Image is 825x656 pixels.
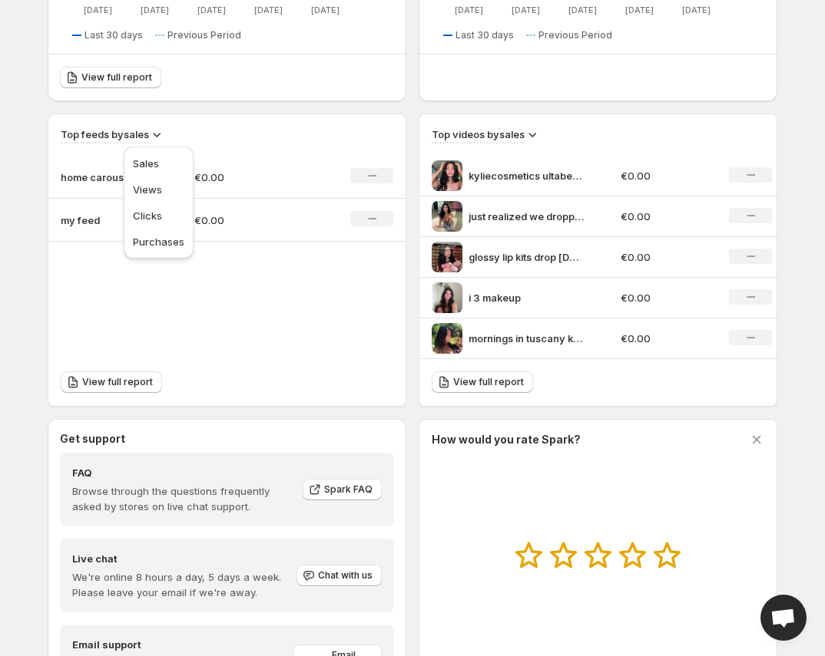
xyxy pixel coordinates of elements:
[72,569,295,600] p: We're online 8 hours a day, 5 days a week. Please leave your email if we're away.
[197,5,226,15] text: [DATE]
[133,236,184,248] span: Purchases
[455,5,483,15] text: [DATE]
[297,565,382,586] button: Chat with us
[621,290,711,305] p: €0.00
[61,213,137,228] p: my feed
[60,67,161,88] a: View full report
[538,29,612,41] span: Previous Period
[432,201,462,232] img: just realized we dropped new khy x poster girl in SILVER khy
[72,551,295,566] h4: Live chat
[194,213,303,228] p: €0.00
[621,209,711,224] p: €0.00
[84,5,112,15] text: [DATE]
[60,431,125,447] h3: Get support
[625,5,654,15] text: [DATE]
[469,249,584,265] p: glossy lip kits drop [DATE] 624 9AM PT kyliecosmetics
[61,371,162,393] a: View full report
[621,249,711,265] p: €0.00
[432,160,462,191] img: kyliecosmetics ultabeauty kylie plumping lip liner special energy plumping powder matte lip summe...
[194,170,303,185] p: €0.00
[84,29,143,41] span: Last 30 days
[254,5,283,15] text: [DATE]
[432,371,533,393] a: View full report
[318,569,373,582] span: Chat with us
[621,168,711,183] p: €0.00
[133,209,162,222] span: Clicks
[61,170,137,185] p: home carousel
[61,127,149,142] h3: Top feeds by sales
[141,5,169,15] text: [DATE]
[72,465,292,480] h4: FAQ
[133,157,159,170] span: Sales
[469,290,584,305] p: i 3 makeup
[760,595,807,641] a: Open chat
[311,5,340,15] text: [DATE]
[72,637,293,652] h4: Email support
[682,5,711,15] text: [DATE]
[432,323,462,354] img: mornings in tuscany kyliecosmetics ultabeauty
[167,29,241,41] span: Previous Period
[568,5,597,15] text: [DATE]
[72,483,292,514] p: Browse through the questions frequently asked by stores on live chat support.
[453,376,524,388] span: View full report
[81,71,152,84] span: View full report
[432,282,462,313] img: i 3 makeup
[432,127,525,142] h3: Top videos by sales
[432,432,581,447] h3: How would you rate Spark?
[133,183,162,196] span: Views
[469,168,584,183] p: kyliecosmetics ultabeauty kylie plumping lip liner special energy plumping powder matte lip summe...
[621,331,711,346] p: €0.00
[324,483,373,496] span: Spark FAQ
[432,242,462,272] img: glossy lip kits drop tomorrow 624 9AM PT kyliecosmetics
[469,331,584,346] p: mornings in tuscany kyliecosmetics ultabeauty
[82,376,153,388] span: View full report
[512,5,540,15] text: [DATE]
[456,29,514,41] span: Last 30 days
[303,479,382,500] a: Spark FAQ
[469,209,584,224] p: just realized we dropped new khy x poster girl in SILVER khy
